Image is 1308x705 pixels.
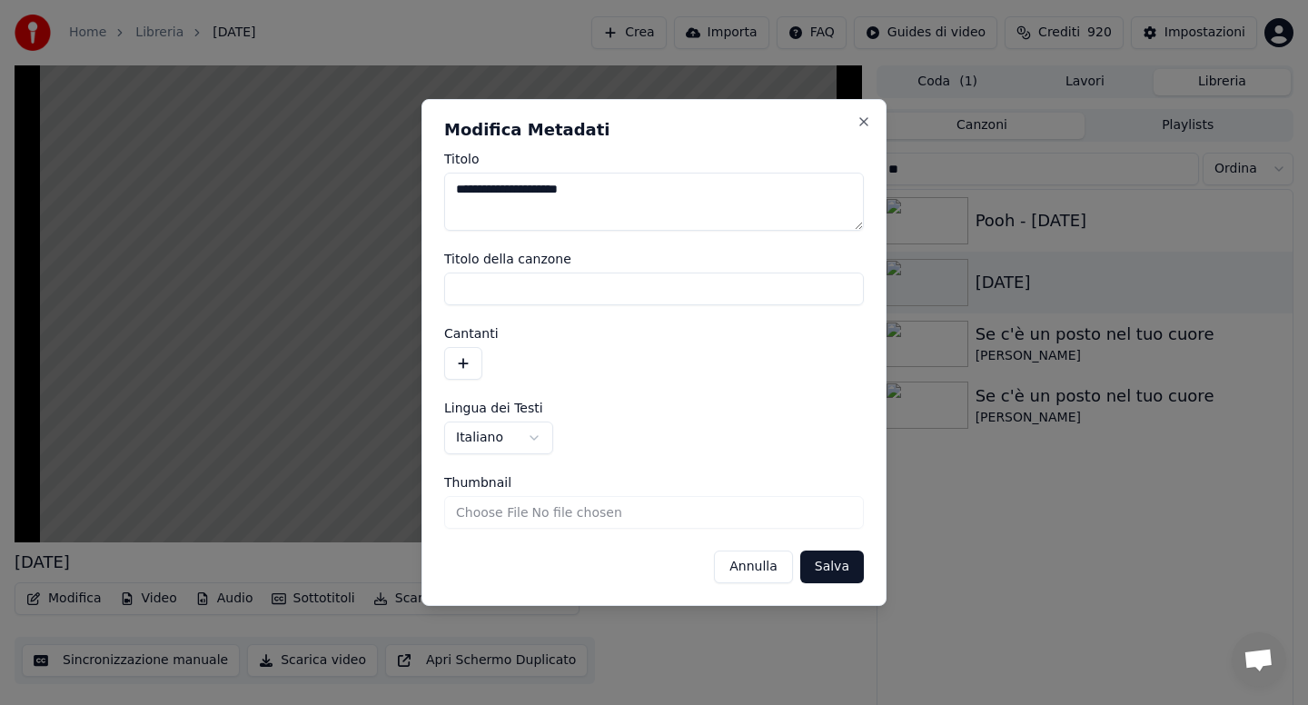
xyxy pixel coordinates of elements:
label: Titolo della canzone [444,253,864,265]
span: Thumbnail [444,476,511,489]
label: Cantanti [444,327,864,340]
button: Annulla [714,551,793,583]
h2: Modifica Metadati [444,122,864,138]
button: Salva [800,551,864,583]
label: Titolo [444,153,864,165]
span: Lingua dei Testi [444,402,543,414]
